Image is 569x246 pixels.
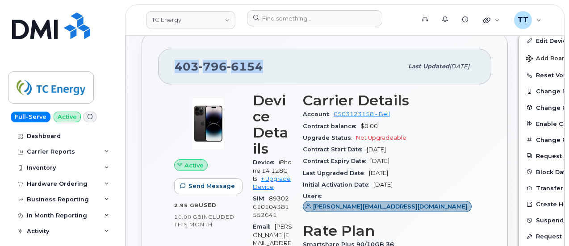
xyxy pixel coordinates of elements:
[449,63,469,70] span: [DATE]
[253,92,292,157] h3: Device Details
[146,11,235,29] a: TC Energy
[477,11,506,29] div: Quicklinks
[199,60,227,73] span: 796
[303,170,369,176] span: Last Upgraded Date
[247,10,382,26] input: Find something...
[253,159,279,166] span: Device
[174,202,199,208] span: 2.95 GB
[174,178,243,194] button: Send Message
[508,11,548,29] div: Travis Tedesco
[175,60,263,73] span: 403
[373,181,393,188] span: [DATE]
[360,123,378,129] span: $0.00
[253,195,269,202] span: SIM
[367,146,386,153] span: [DATE]
[303,134,356,141] span: Upgrade Status
[408,63,449,70] span: Last updated
[174,214,202,220] span: 10.00 GB
[227,60,263,73] span: 6154
[188,182,235,190] span: Send Message
[518,15,528,25] span: TT
[313,202,468,211] span: [PERSON_NAME][EMAIL_ADDRESS][DOMAIN_NAME]
[369,170,388,176] span: [DATE]
[303,203,472,210] a: [PERSON_NAME][EMAIL_ADDRESS][DOMAIN_NAME]
[174,213,234,228] span: included this month
[303,193,326,200] span: Users
[303,111,334,117] span: Account
[253,195,289,218] span: 89302610104381552641
[199,202,217,208] span: used
[303,123,360,129] span: Contract balance
[253,159,292,182] span: iPhone 14 128GB
[370,158,389,164] span: [DATE]
[181,97,235,150] img: image20231002-3703462-njx0qo.jpeg
[184,161,204,170] span: Active
[530,207,562,239] iframe: Messenger Launcher
[253,223,275,230] span: Email
[303,181,373,188] span: Initial Activation Date
[303,92,475,108] h3: Carrier Details
[356,134,406,141] span: Not Upgradeable
[303,158,370,164] span: Contract Expiry Date
[253,175,291,190] a: + Upgrade Device
[334,111,390,117] a: 0503123158 - Bell
[303,223,475,239] h3: Rate Plan
[303,146,367,153] span: Contract Start Date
